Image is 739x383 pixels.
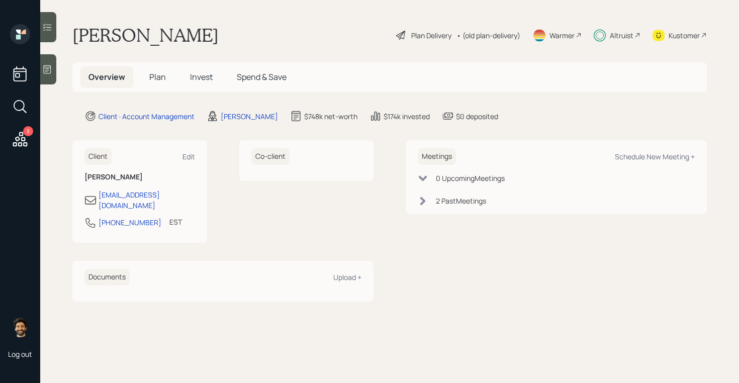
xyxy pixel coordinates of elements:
[221,111,278,122] div: [PERSON_NAME]
[149,71,166,82] span: Plan
[610,30,633,41] div: Altruist
[411,30,451,41] div: Plan Delivery
[436,173,505,183] div: 0 Upcoming Meeting s
[384,111,430,122] div: $174k invested
[99,189,195,211] div: [EMAIL_ADDRESS][DOMAIN_NAME]
[10,317,30,337] img: eric-schwartz-headshot.png
[169,217,182,227] div: EST
[84,173,195,181] h6: [PERSON_NAME]
[8,349,32,359] div: Log out
[190,71,213,82] span: Invest
[251,148,290,165] h6: Co-client
[418,148,456,165] h6: Meetings
[72,24,219,46] h1: [PERSON_NAME]
[99,217,161,228] div: [PHONE_NUMBER]
[549,30,575,41] div: Warmer
[23,126,33,136] div: 3
[99,111,195,122] div: Client · Account Management
[182,152,195,161] div: Edit
[333,272,361,282] div: Upload +
[456,111,498,122] div: $0 deposited
[669,30,700,41] div: Kustomer
[436,196,486,206] div: 2 Past Meeting s
[615,152,695,161] div: Schedule New Meeting +
[304,111,357,122] div: $748k net-worth
[84,269,130,285] h6: Documents
[88,71,125,82] span: Overview
[456,30,520,41] div: • (old plan-delivery)
[84,148,112,165] h6: Client
[237,71,287,82] span: Spend & Save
